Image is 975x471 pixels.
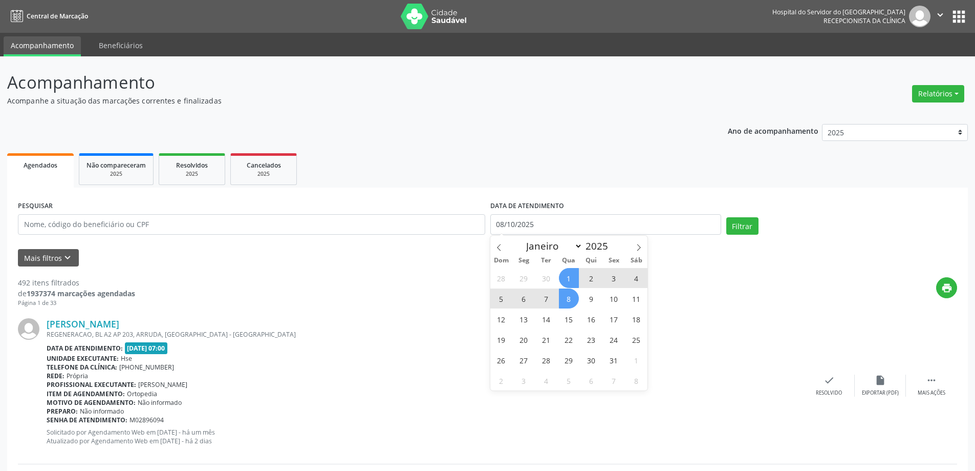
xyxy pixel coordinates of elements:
[47,380,136,389] b: Profissional executante:
[935,9,946,21] i: 
[581,309,601,329] span: Outubro 16, 2025
[604,268,624,288] span: Outubro 3, 2025
[626,371,646,391] span: Novembro 8, 2025
[491,268,511,288] span: Setembro 28, 2025
[491,330,511,350] span: Outubro 19, 2025
[4,36,81,56] a: Acompanhamento
[7,8,88,25] a: Central de Marcação
[514,350,534,370] span: Outubro 27, 2025
[27,12,88,21] span: Central de Marcação
[27,289,135,298] strong: 1937374 marcações agendadas
[581,371,601,391] span: Novembro 6, 2025
[559,330,579,350] span: Outubro 22, 2025
[604,309,624,329] span: Outubro 17, 2025
[514,371,534,391] span: Novembro 3, 2025
[604,289,624,309] span: Outubro 10, 2025
[559,371,579,391] span: Novembro 5, 2025
[626,289,646,309] span: Outubro 11, 2025
[862,390,899,397] div: Exportar (PDF)
[18,299,135,308] div: Página 1 de 33
[536,350,556,370] span: Outubro 28, 2025
[166,170,218,178] div: 2025
[24,161,57,170] span: Agendados
[18,198,53,214] label: PESQUISAR
[7,95,680,106] p: Acompanhe a situação das marcações correntes e finalizadas
[18,318,39,340] img: img
[176,161,208,170] span: Resolvidos
[238,170,289,178] div: 2025
[604,371,624,391] span: Novembro 7, 2025
[536,309,556,329] span: Outubro 14, 2025
[535,257,557,264] span: Ter
[626,309,646,329] span: Outubro 18, 2025
[580,257,602,264] span: Qui
[490,214,721,235] input: Selecione um intervalo
[18,249,79,267] button: Mais filtroskeyboard_arrow_down
[559,268,579,288] span: Outubro 1, 2025
[941,282,952,294] i: print
[581,350,601,370] span: Outubro 30, 2025
[536,371,556,391] span: Novembro 4, 2025
[557,257,580,264] span: Qua
[626,330,646,350] span: Outubro 25, 2025
[824,16,905,25] span: Recepcionista da clínica
[604,350,624,370] span: Outubro 31, 2025
[582,239,616,253] input: Year
[138,398,182,407] span: Não informado
[47,354,119,363] b: Unidade executante:
[559,350,579,370] span: Outubro 29, 2025
[67,372,88,380] span: Própria
[581,330,601,350] span: Outubro 23, 2025
[47,428,804,445] p: Solicitado por Agendamento Web em [DATE] - há um mês Atualizado por Agendamento Web em [DATE] - h...
[86,170,146,178] div: 2025
[875,375,886,386] i: insert_drive_file
[559,309,579,329] span: Outubro 15, 2025
[86,161,146,170] span: Não compareceram
[604,330,624,350] span: Outubro 24, 2025
[7,70,680,95] p: Acompanhamento
[129,416,164,424] span: M02896094
[121,354,132,363] span: Hse
[47,398,136,407] b: Motivo de agendamento:
[726,217,759,235] button: Filtrar
[514,289,534,309] span: Outubro 6, 2025
[950,8,968,26] button: apps
[912,85,964,103] button: Relatórios
[18,288,135,299] div: de
[625,257,647,264] span: Sáb
[80,407,124,416] span: Não informado
[47,372,64,380] b: Rede:
[936,277,957,298] button: print
[491,289,511,309] span: Outubro 5, 2025
[47,390,125,398] b: Item de agendamento:
[47,363,117,372] b: Telefone da clínica:
[602,257,625,264] span: Sex
[536,330,556,350] span: Outubro 21, 2025
[514,330,534,350] span: Outubro 20, 2025
[536,289,556,309] span: Outubro 7, 2025
[138,380,187,389] span: [PERSON_NAME]
[581,289,601,309] span: Outubro 9, 2025
[18,214,485,235] input: Nome, código do beneficiário ou CPF
[559,289,579,309] span: Outubro 8, 2025
[127,390,157,398] span: Ortopedia
[926,375,937,386] i: 
[626,268,646,288] span: Outubro 4, 2025
[491,350,511,370] span: Outubro 26, 2025
[536,268,556,288] span: Setembro 30, 2025
[47,407,78,416] b: Preparo:
[816,390,842,397] div: Resolvido
[119,363,174,372] span: [PHONE_NUMBER]
[47,318,119,330] a: [PERSON_NAME]
[47,344,123,353] b: Data de atendimento:
[626,350,646,370] span: Novembro 1, 2025
[490,198,564,214] label: DATA DE ATENDIMENTO
[490,257,513,264] span: Dom
[930,6,950,27] button: 
[728,124,818,137] p: Ano de acompanhamento
[918,390,945,397] div: Mais ações
[514,268,534,288] span: Setembro 29, 2025
[125,342,168,354] span: [DATE] 07:00
[47,330,804,339] div: REGENERACAO, BL A2 AP 203, ARRUDA, [GEOGRAPHIC_DATA] - [GEOGRAPHIC_DATA]
[824,375,835,386] i: check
